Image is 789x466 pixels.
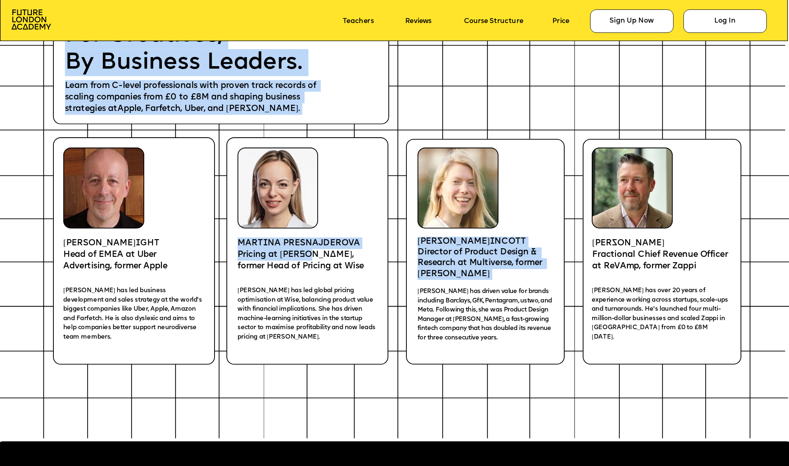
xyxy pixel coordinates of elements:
[12,9,51,30] img: image-aac980e9-41de-4c2d-a048-f29dd30a0068.png
[592,249,733,272] p: Fractional Chief Revenue Officer at ReV mp, former Zappi
[418,248,552,280] p: Director of Product Design & Research at Multiverse, former [PERSON_NAME]
[490,238,494,246] span: I
[552,17,569,25] a: Price
[592,288,730,340] span: [PERSON_NAME] has over 20 years of experience working across startups, scale-ups and turnarounds....
[136,239,140,248] span: I
[620,262,626,271] span: A
[238,288,377,340] span: [PERSON_NAME] has led global pricing optimisation at Wise, balancing product value with financial...
[238,239,263,248] span: MART
[494,238,526,246] span: NCOTT
[238,249,368,272] p: Pricing at [PERSON_NAME], former Head of Pricing at Wise
[117,105,300,113] span: Apple, Farfetch, Uber, and [PERSON_NAME].
[263,239,267,248] span: I
[140,239,159,248] span: GHT
[592,239,664,248] span: [PERSON_NAME]
[65,49,322,76] p: By Business Leaders.
[268,239,360,248] span: NA PRESNAJDEROVA
[63,239,136,248] span: [PERSON_NAME]
[63,288,203,340] span: [PERSON_NAME] has led business development and sales strategy at the world's biggest companies li...
[343,17,374,25] a: Teachers
[464,17,523,25] a: Course Structure
[405,17,431,25] a: Reviews
[63,251,167,271] span: Head of EMEA at Uber Advertising, former Apple
[418,238,490,246] span: [PERSON_NAME]
[418,288,554,341] span: [PERSON_NAME] has driven value for brands including Barclays, GfK, Pentagram, ustwo, and Meta. Fo...
[65,80,332,115] p: Learn from C-level professionals with proven track records of scaling companies from £0 to £8M an...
